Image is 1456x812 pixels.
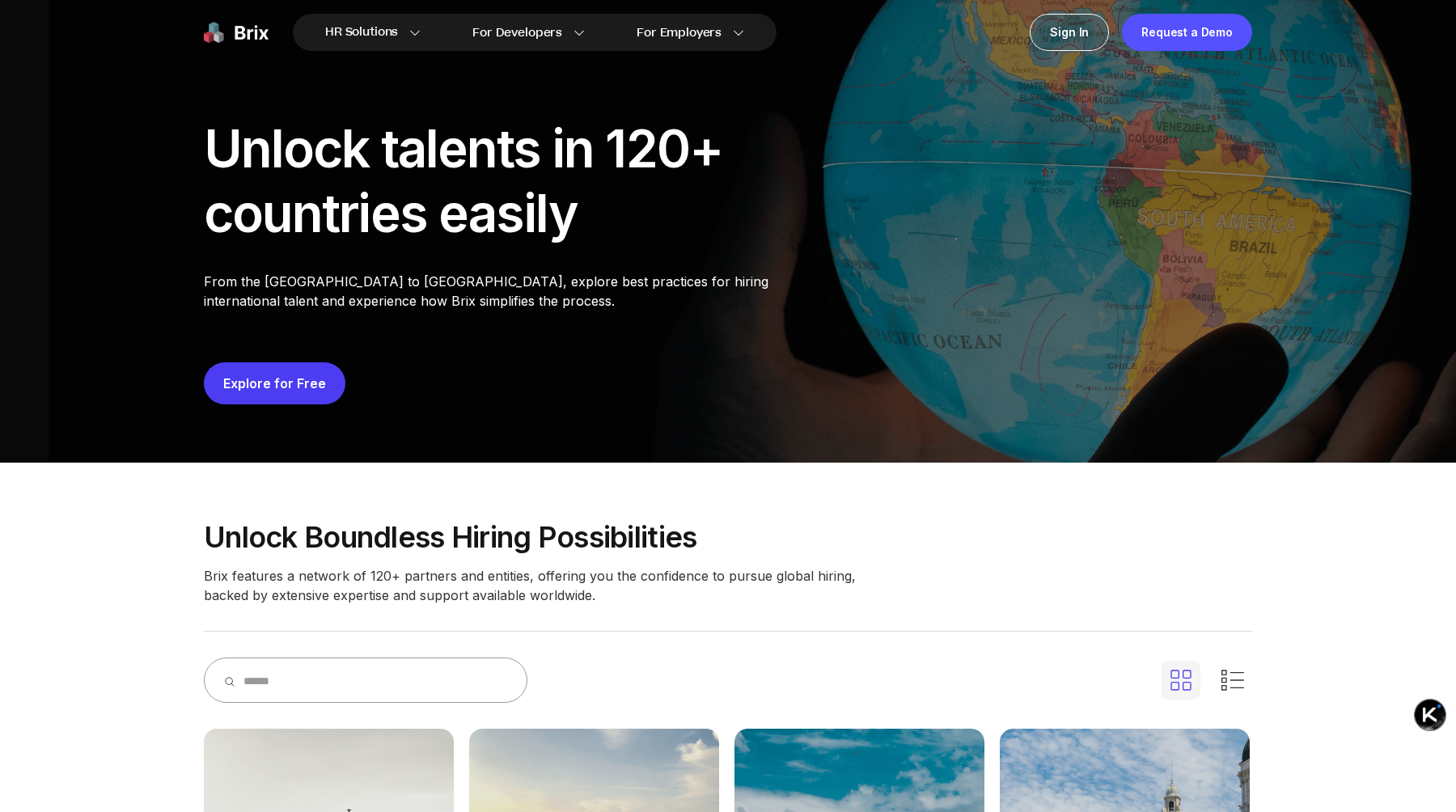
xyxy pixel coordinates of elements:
a: Explore for Free [223,375,326,391]
p: Brix features a network of 120+ partners and entities, offering you the confidence to pursue glob... [204,566,867,605]
button: Explore for Free [204,362,345,404]
p: From the [GEOGRAPHIC_DATA] to [GEOGRAPHIC_DATA], explore best practices for hiring international ... [204,272,827,311]
a: Request a Demo [1122,14,1252,51]
span: For Employers [637,24,722,41]
div: Unlock talents in 120+ countries easily [204,116,827,246]
span: HR Solutions [325,19,398,45]
span: For Developers [472,24,562,41]
a: Sign In [1030,14,1109,51]
p: Unlock boundless hiring possibilities [204,521,1252,553]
